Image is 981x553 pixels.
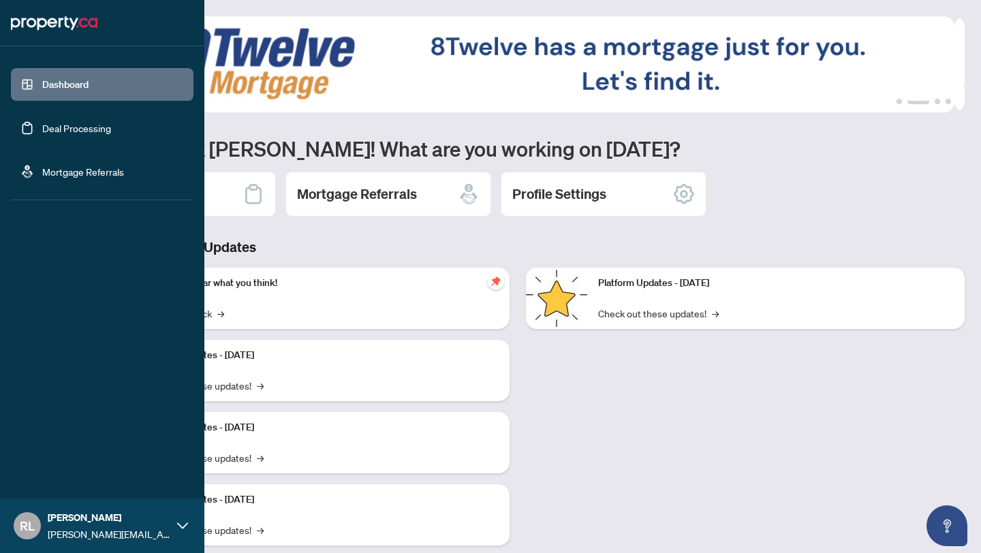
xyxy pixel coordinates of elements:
[907,99,929,104] button: 2
[257,378,264,393] span: →
[598,306,719,321] a: Check out these updates!→
[20,516,35,535] span: RL
[71,238,965,257] h3: Brokerage & Industry Updates
[488,273,504,289] span: pushpin
[946,99,951,104] button: 4
[897,99,902,104] button: 1
[926,505,967,546] button: Open asap
[526,268,587,329] img: Platform Updates - June 23, 2025
[143,420,499,435] p: Platform Updates - [DATE]
[71,136,965,161] h1: Welcome back [PERSON_NAME]! What are you working on [DATE]?
[11,12,97,34] img: logo
[48,526,170,541] span: [PERSON_NAME][EMAIL_ADDRESS][DOMAIN_NAME]
[42,122,111,134] a: Deal Processing
[598,276,954,291] p: Platform Updates - [DATE]
[42,165,124,178] a: Mortgage Referrals
[512,185,606,204] h2: Profile Settings
[42,78,89,91] a: Dashboard
[71,16,954,112] img: Slide 1
[48,510,170,525] span: [PERSON_NAME]
[257,450,264,465] span: →
[297,185,417,204] h2: Mortgage Referrals
[257,522,264,537] span: →
[217,306,224,321] span: →
[712,306,719,321] span: →
[935,99,940,104] button: 3
[143,492,499,507] p: Platform Updates - [DATE]
[143,276,499,291] p: We want to hear what you think!
[143,348,499,363] p: Platform Updates - [DATE]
